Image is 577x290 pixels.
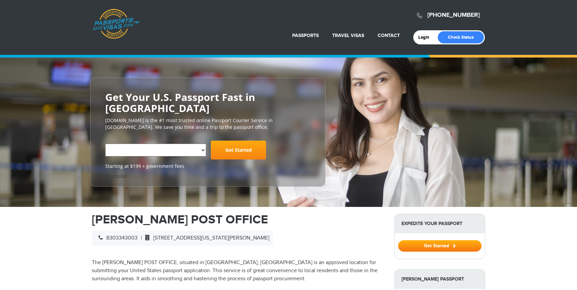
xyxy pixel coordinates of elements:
p: [DOMAIN_NAME] is the #1 most trusted online Passport Courier Service in [GEOGRAPHIC_DATA]. We sav... [105,117,310,131]
strong: Expedite Your Passport [395,214,485,233]
a: Passports [292,33,319,38]
h2: Get Your U.S. Passport Fast in [GEOGRAPHIC_DATA] [105,92,310,114]
span: Starting at $199 + government fees [105,163,310,170]
span: 8303343003 [95,235,138,241]
p: The [PERSON_NAME] POST OFFICE, situated in [GEOGRAPHIC_DATA], [GEOGRAPHIC_DATA] is an approved lo... [92,259,384,283]
a: Get Started [211,141,266,159]
h1: [PERSON_NAME] POST OFFICE [92,214,384,226]
a: Contact [378,33,400,38]
button: Get Started [398,240,482,252]
strong: [PERSON_NAME] Passport [395,269,485,289]
a: Travel Visas [332,33,364,38]
a: Get Started [398,243,482,248]
div: | [92,231,273,246]
a: Trustpilot [105,173,127,179]
a: [PHONE_NUMBER] [427,11,480,19]
a: Login [418,35,434,40]
a: Passports & [DOMAIN_NAME] [92,9,140,39]
span: [STREET_ADDRESS][US_STATE][PERSON_NAME] [142,235,269,241]
a: Check Status [438,31,484,43]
